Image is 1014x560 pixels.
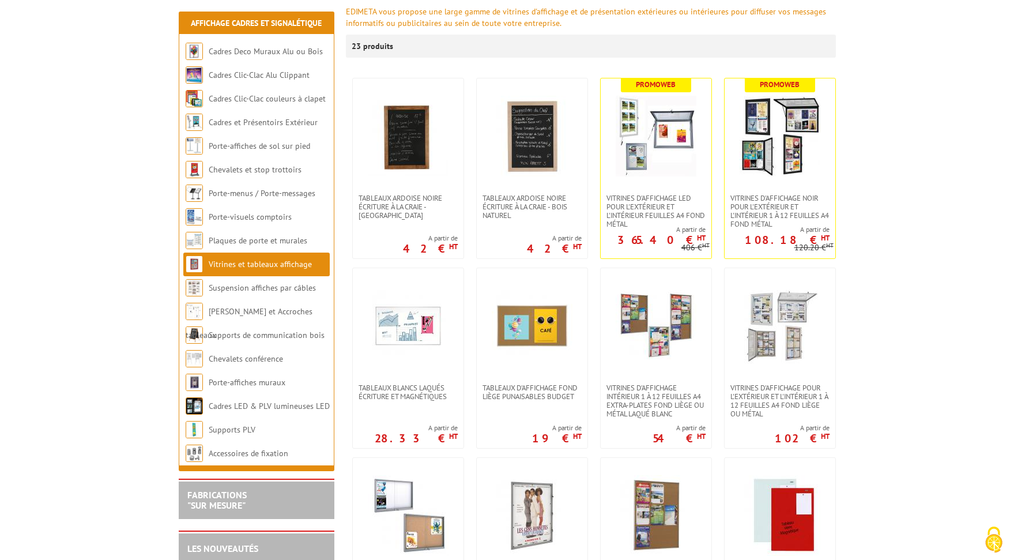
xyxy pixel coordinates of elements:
img: Tableaux en verre, magnétiques & écriture [740,475,820,556]
a: Suspension affiches par câbles [209,283,316,293]
b: Promoweb [760,80,800,89]
img: Vitrines d'affichage pour l'extérieur et l'intérieur 1 à 12 feuilles A4 fond liège ou métal [740,285,820,366]
img: Plaques de porte et murales [186,232,203,249]
img: Porte-menus / Porte-messages [186,185,203,202]
button: Cookies (fenêtre modale) [974,521,1014,560]
img: Vitrines d'affichage intérieur 1 à 12 feuilles A4 extra-plates fond liège ou métal laqué blanc [616,285,696,366]
sup: HT [697,233,706,243]
p: 28.33 € [375,435,458,442]
p: 406 € [681,243,710,252]
span: Vitrines d'affichage pour l'extérieur et l'intérieur 1 à 12 feuilles A4 fond liège ou métal [730,384,830,418]
p: 42 € [403,245,458,252]
span: A partir de [725,225,830,234]
a: Vitrines d'affichage pour l'extérieur et l'intérieur 1 à 12 feuilles A4 fond liège ou métal [725,384,835,418]
span: A partir de [532,423,582,433]
img: Tableaux blancs laqués écriture et magnétiques [368,285,448,366]
img: Vitrines et tableaux affichage [186,255,203,273]
img: Cadres Clic-Clac couleurs à clapet [186,90,203,107]
p: EDIMETA vous propose une large gamme de vitrines d'affichage et de présentation extérieures ou in... [346,6,836,29]
a: LES NOUVEAUTÉS [187,543,258,554]
p: 42 € [527,245,582,252]
p: 108.18 € [745,236,830,243]
sup: HT [573,431,582,441]
img: Porte-affiches de sol sur pied [186,137,203,155]
a: VITRINES D'AFFICHAGE NOIR POUR L'EXTÉRIEUR ET L'INTÉRIEUR 1 À 12 FEUILLES A4 FOND MÉTAL [725,194,835,228]
sup: HT [821,431,830,441]
p: 19 € [532,435,582,442]
span: Tableaux Ardoise Noire écriture à la craie - Bois Naturel [483,194,582,220]
span: Tableaux blancs laqués écriture et magnétiques [359,384,458,401]
img: Porte-affiches muraux [186,374,203,391]
a: Cadres Clic-Clac couleurs à clapet [209,93,326,104]
a: Accessoires de fixation [209,448,288,458]
a: Tableaux d'affichage fond liège punaisables Budget [477,384,587,401]
p: 23 produits [352,35,395,58]
p: 365.40 € [617,236,706,243]
span: A partir de [403,234,458,243]
img: VITRINES D'AFFICHAGE NOIR POUR L'EXTÉRIEUR ET L'INTÉRIEUR 1 À 12 FEUILLES A4 FOND MÉTAL [740,96,820,176]
a: Vitrines d'affichage LED pour l'extérieur et l'intérieur feuilles A4 fond métal [601,194,711,228]
span: A partir de [653,423,706,433]
img: Cadres Clic-Clac Alu Clippant [186,66,203,84]
img: Tableaux Ardoise Noire écriture à la craie - Bois Naturel [492,96,572,176]
sup: HT [573,242,582,251]
span: A partir de [375,423,458,433]
img: Porte-visuels comptoirs [186,208,203,225]
sup: HT [449,242,458,251]
a: Porte-visuels comptoirs [209,212,292,222]
span: A partir de [775,423,830,433]
img: Accessoires de fixation [186,445,203,462]
img: Chevalets conférence [186,350,203,367]
a: Cadres Clic-Clac Alu Clippant [209,70,310,80]
sup: HT [697,431,706,441]
img: Chevalets et stop trottoirs [186,161,203,178]
b: Promoweb [636,80,676,89]
img: Vitrines d'affichage LED pour l'extérieur et l'intérieur feuilles A4 fond métal [616,96,696,176]
a: Affichage Cadres et Signalétique [191,18,322,28]
sup: HT [449,431,458,441]
a: Plaques de porte et murales [209,235,307,246]
span: A partir de [527,234,582,243]
img: Tableaux d'affichage fond liège [616,475,696,556]
img: Tableaux Ardoise Noire écriture à la craie - Bois Foncé [368,96,448,176]
a: [PERSON_NAME] et Accroches tableaux [186,306,312,340]
img: Cadres LED & PLV lumineuses LED [186,397,203,415]
span: Vitrines d'affichage LED pour l'extérieur et l'intérieur feuilles A4 fond métal [606,194,706,228]
a: Cadres et Présentoirs Extérieur [209,117,318,127]
img: Cadres et Présentoirs Extérieur [186,114,203,131]
a: Cadres LED & PLV lumineuses LED [209,401,330,411]
img: Suspension affiches par câbles [186,279,203,296]
a: Tableaux Ardoise Noire écriture à la craie - [GEOGRAPHIC_DATA] [353,194,463,220]
span: VITRINES D'AFFICHAGE NOIR POUR L'EXTÉRIEUR ET L'INTÉRIEUR 1 À 12 FEUILLES A4 FOND MÉTAL [730,194,830,228]
img: Cadres Deco Muraux Alu ou Bois [186,43,203,60]
a: Porte-affiches de sol sur pied [209,141,310,151]
p: 120.20 € [794,243,834,252]
img: Supports PLV [186,421,203,438]
a: Supports de communication bois [209,330,325,340]
sup: HT [702,241,710,249]
a: Chevalets conférence [209,354,283,364]
p: 54 € [653,435,706,442]
img: Cookies (fenêtre modale) [979,525,1008,554]
span: Tableaux d'affichage fond liège punaisables Budget [483,384,582,401]
a: Chevalets et stop trottoirs [209,164,301,175]
a: Tableaux blancs laqués écriture et magnétiques [353,384,463,401]
sup: HT [826,241,834,249]
img: Cimaises et Accroches tableaux [186,303,203,320]
p: 102 € [775,435,830,442]
a: FABRICATIONS"Sur Mesure" [187,489,247,511]
a: Cadres Deco Muraux Alu ou Bois [209,46,323,57]
span: Tableaux Ardoise Noire écriture à la craie - [GEOGRAPHIC_DATA] [359,194,458,220]
img: Tableaux d'affichage fond liège punaisables Budget [492,285,572,366]
a: Porte-affiches muraux [209,377,285,388]
span: Vitrines d'affichage intérieur 1 à 12 feuilles A4 extra-plates fond liège ou métal laqué blanc [606,384,706,418]
sup: HT [821,233,830,243]
a: Supports PLV [209,424,255,435]
a: Vitrines et tableaux affichage [209,259,312,269]
a: Tableaux Ardoise Noire écriture à la craie - Bois Naturel [477,194,587,220]
span: A partir de [601,225,706,234]
img: Vitrines affichage glaces coulissantes liège ou métal de 8 à 27 feuilles A4 [368,475,448,556]
img: Vitrines pour affiches de cinéma avec serrures [492,475,572,556]
a: Vitrines d'affichage intérieur 1 à 12 feuilles A4 extra-plates fond liège ou métal laqué blanc [601,384,711,418]
a: Porte-menus / Porte-messages [209,188,315,198]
